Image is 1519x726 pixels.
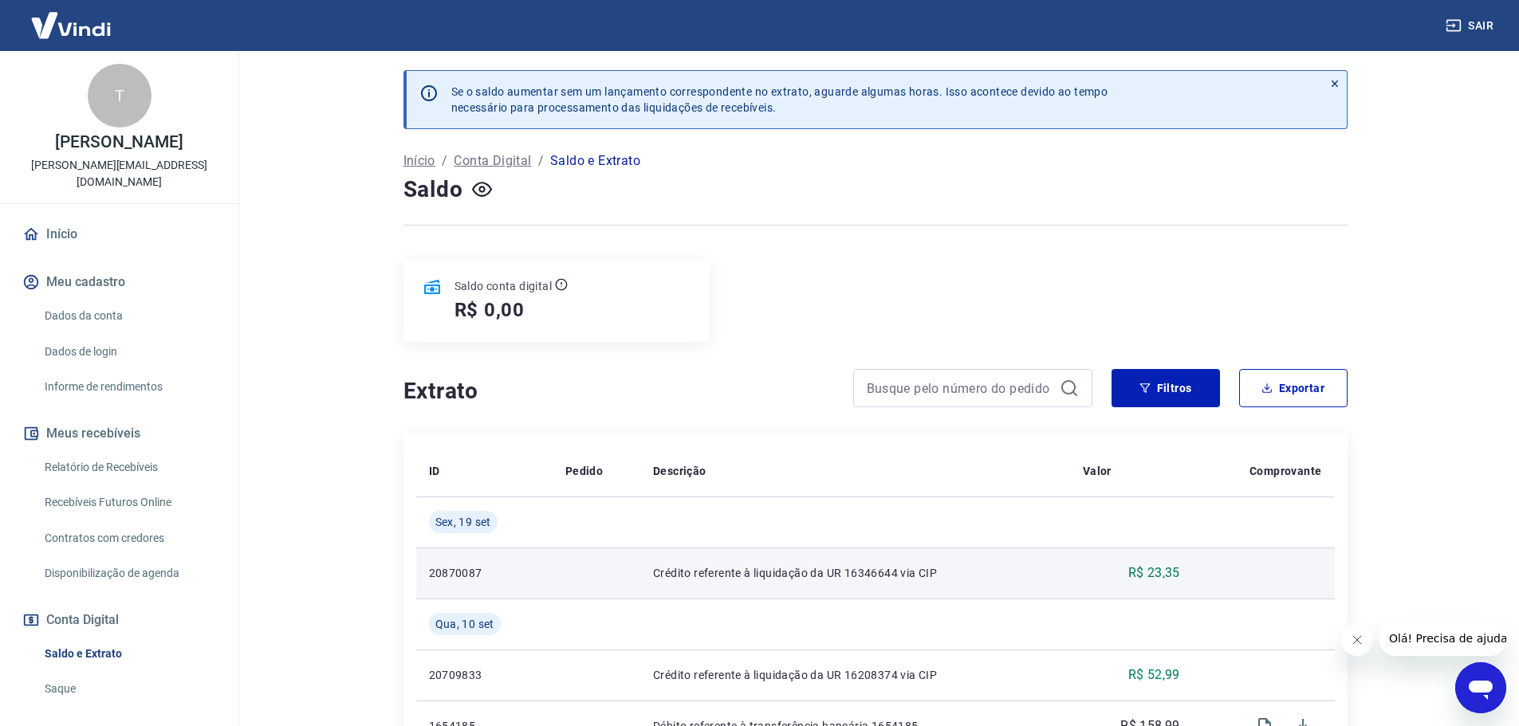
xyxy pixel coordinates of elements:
iframe: Botão para abrir a janela de mensagens [1455,662,1506,713]
button: Filtros [1112,369,1220,407]
span: Olá! Precisa de ajuda? [10,11,134,24]
h5: R$ 0,00 [455,297,525,323]
span: Qua, 10 set [435,616,494,632]
button: Meus recebíveis [19,416,219,451]
a: Contratos com credores [38,522,219,555]
p: Comprovante [1249,463,1321,479]
button: Meu cadastro [19,265,219,300]
a: Recebíveis Futuros Online [38,486,219,519]
a: Informe de rendimentos [38,371,219,403]
iframe: Fechar mensagem [1341,624,1373,656]
a: Saque [38,673,219,705]
a: Saldo e Extrato [38,638,219,670]
a: Dados de login [38,336,219,368]
a: Conta Digital [454,151,531,171]
p: Crédito referente à liquidação da UR 16346644 via CIP [653,565,1057,581]
button: Conta Digital [19,602,219,638]
span: Sex, 19 set [435,514,491,530]
p: [PERSON_NAME][EMAIL_ADDRESS][DOMAIN_NAME] [13,157,226,190]
p: ID [429,463,440,479]
iframe: Mensagem da empresa [1379,621,1506,656]
p: 20709833 [429,667,540,683]
a: Início [403,151,435,171]
a: Dados da conta [38,300,219,332]
p: R$ 23,35 [1128,563,1180,583]
input: Busque pelo número do pedido [867,376,1053,400]
p: / [442,151,447,171]
img: Vindi [19,1,123,49]
a: Início [19,217,219,252]
button: Exportar [1239,369,1348,407]
p: / [538,151,544,171]
p: Saldo e Extrato [550,151,640,171]
p: 20870087 [429,565,540,581]
p: R$ 52,99 [1128,665,1180,685]
p: Se o saldo aumentar sem um lançamento correspondente no extrato, aguarde algumas horas. Isso acon... [451,84,1108,116]
p: Descrição [653,463,706,479]
p: Crédito referente à liquidação da UR 16208374 via CIP [653,667,1057,683]
a: Disponibilização de agenda [38,557,219,590]
h4: Extrato [403,375,834,407]
p: Pedido [565,463,603,479]
p: Saldo conta digital [455,278,553,294]
h4: Saldo [403,174,463,206]
p: Valor [1083,463,1112,479]
div: T [88,64,152,128]
p: [PERSON_NAME] [55,134,183,151]
a: Relatório de Recebíveis [38,451,219,484]
button: Sair [1442,11,1500,41]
